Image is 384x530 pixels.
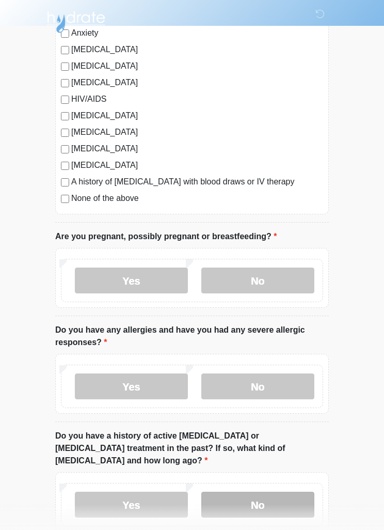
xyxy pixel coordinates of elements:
input: None of the above [61,195,69,203]
input: [MEDICAL_DATA] [61,63,69,71]
label: [MEDICAL_DATA] [71,60,323,72]
label: Do you have a history of active [MEDICAL_DATA] or [MEDICAL_DATA] treatment in the past? If so, wh... [55,430,329,467]
label: Yes [75,492,188,518]
input: [MEDICAL_DATA] [61,145,69,153]
label: [MEDICAL_DATA] [71,76,323,89]
label: [MEDICAL_DATA] [71,126,323,138]
label: No [201,268,314,293]
input: [MEDICAL_DATA] [61,79,69,87]
input: [MEDICAL_DATA] [61,129,69,137]
label: [MEDICAL_DATA] [71,143,323,155]
label: HIV/AIDS [71,93,323,105]
label: Yes [75,268,188,293]
input: HIV/AIDS [61,96,69,104]
img: Hydrate IV Bar - Scottsdale Logo [45,8,107,34]
input: [MEDICAL_DATA] [61,46,69,54]
label: [MEDICAL_DATA] [71,159,323,172]
label: Are you pregnant, possibly pregnant or breastfeeding? [55,230,277,243]
label: None of the above [71,192,323,205]
label: [MEDICAL_DATA] [71,43,323,56]
label: No [201,373,314,399]
label: No [201,492,314,518]
label: [MEDICAL_DATA] [71,110,323,122]
input: [MEDICAL_DATA] [61,162,69,170]
label: Yes [75,373,188,399]
input: A history of [MEDICAL_DATA] with blood draws or IV therapy [61,178,69,186]
label: Do you have any allergies and have you had any severe allergic responses? [55,324,329,349]
label: A history of [MEDICAL_DATA] with blood draws or IV therapy [71,176,323,188]
input: [MEDICAL_DATA] [61,112,69,120]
